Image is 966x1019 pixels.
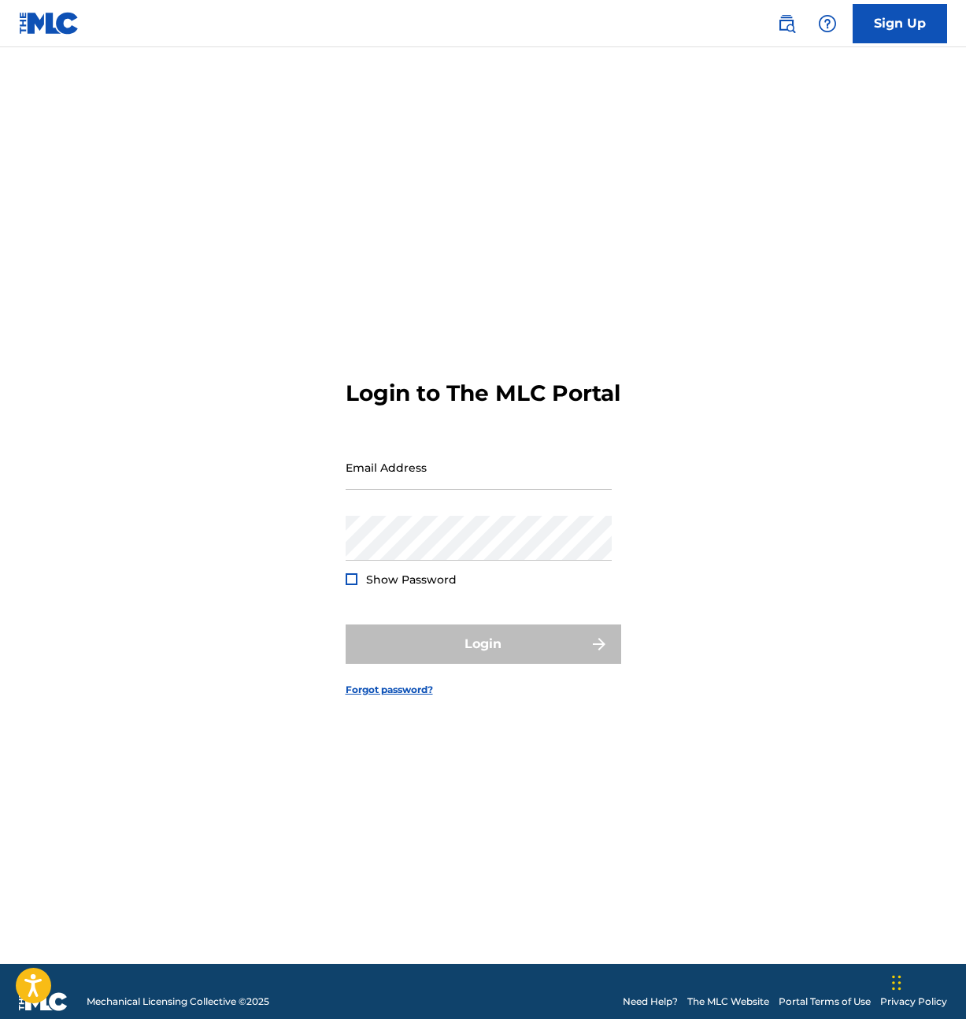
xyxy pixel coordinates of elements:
img: MLC Logo [19,12,80,35]
a: Privacy Policy [880,995,947,1009]
img: search [777,14,796,33]
span: Show Password [366,572,457,587]
a: Portal Terms of Use [779,995,871,1009]
div: Drag [892,959,901,1006]
a: Forgot password? [346,683,433,697]
a: Public Search [771,8,802,39]
img: help [818,14,837,33]
iframe: Chat Widget [887,943,966,1019]
a: The MLC Website [687,995,769,1009]
h3: Login to The MLC Portal [346,380,620,407]
a: Need Help? [623,995,678,1009]
a: Sign Up [853,4,947,43]
img: logo [19,992,68,1011]
div: Help [812,8,843,39]
span: Mechanical Licensing Collective © 2025 [87,995,269,1009]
